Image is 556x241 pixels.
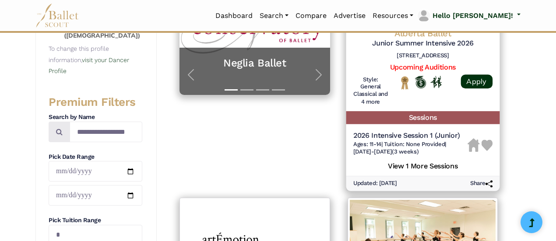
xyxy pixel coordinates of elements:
[49,56,129,75] a: visit your Dancer Profile
[292,7,330,25] a: Compare
[353,76,387,106] h6: Style: General Classical and 4 more
[256,7,292,25] a: Search
[418,10,430,22] img: profile picture
[353,140,467,155] h6: | |
[481,140,493,151] img: Heart
[353,148,418,155] span: [DATE]-[DATE] (3 weeks)
[369,7,417,25] a: Resources
[353,52,492,59] h6: [STREET_ADDRESS]
[272,85,285,95] button: Slide 4
[70,122,142,142] input: Search by names...
[384,140,445,147] span: Tuition: None Provided
[188,56,321,70] a: Neglia Ballet
[353,159,492,171] h5: View 1 More Sessions
[240,85,253,95] button: Slide 2
[330,7,369,25] a: Advertise
[417,9,521,23] a: profile picture Hello [PERSON_NAME]!
[353,39,492,48] h5: Junior Summer Intensive 2026
[225,85,238,95] button: Slide 1
[346,112,499,124] h5: Sessions
[64,31,140,39] small: ([DEMOGRAPHIC_DATA])
[461,74,492,88] a: Apply
[49,153,142,161] h4: Pick Date Range
[212,7,256,25] a: Dashboard
[390,63,455,71] a: Upcoming Auditions
[353,140,381,147] span: Ages: 11-14
[415,76,426,88] img: Offers Scholarship
[49,45,129,74] small: To change this profile information,
[49,95,142,110] h3: Premium Filters
[467,139,479,152] img: Housing Unavailable
[353,180,397,188] h6: Updated: [DATE]
[399,76,411,90] img: National
[353,28,492,39] h4: Alberta Ballet
[256,85,269,95] button: Slide 3
[353,131,467,140] h5: 2026 Intensive Session 1 (Junior)
[430,76,442,88] img: In Person
[433,10,513,21] p: Hello [PERSON_NAME]!
[49,113,142,122] h4: Search by Name
[49,216,142,225] h4: Pick Tuition Range
[470,180,493,188] h6: Share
